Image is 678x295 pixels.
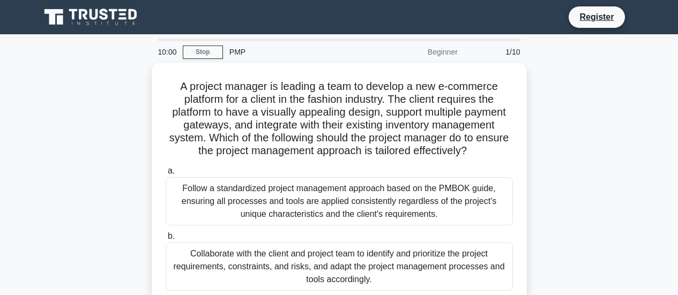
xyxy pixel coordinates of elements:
a: Register [573,10,620,24]
h5: A project manager is leading a team to develop a new e-commerce platform for a client in the fash... [165,80,514,158]
span: a. [168,166,175,175]
div: 10:00 [152,41,183,63]
span: b. [168,231,175,240]
div: 1/10 [464,41,527,63]
a: Stop [183,46,223,59]
div: Beginner [370,41,464,63]
div: PMP [223,41,370,63]
div: Collaborate with the client and project team to identify and prioritize the project requirements,... [166,243,513,291]
div: Follow a standardized project management approach based on the PMBOK guide, ensuring all processe... [166,177,513,225]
